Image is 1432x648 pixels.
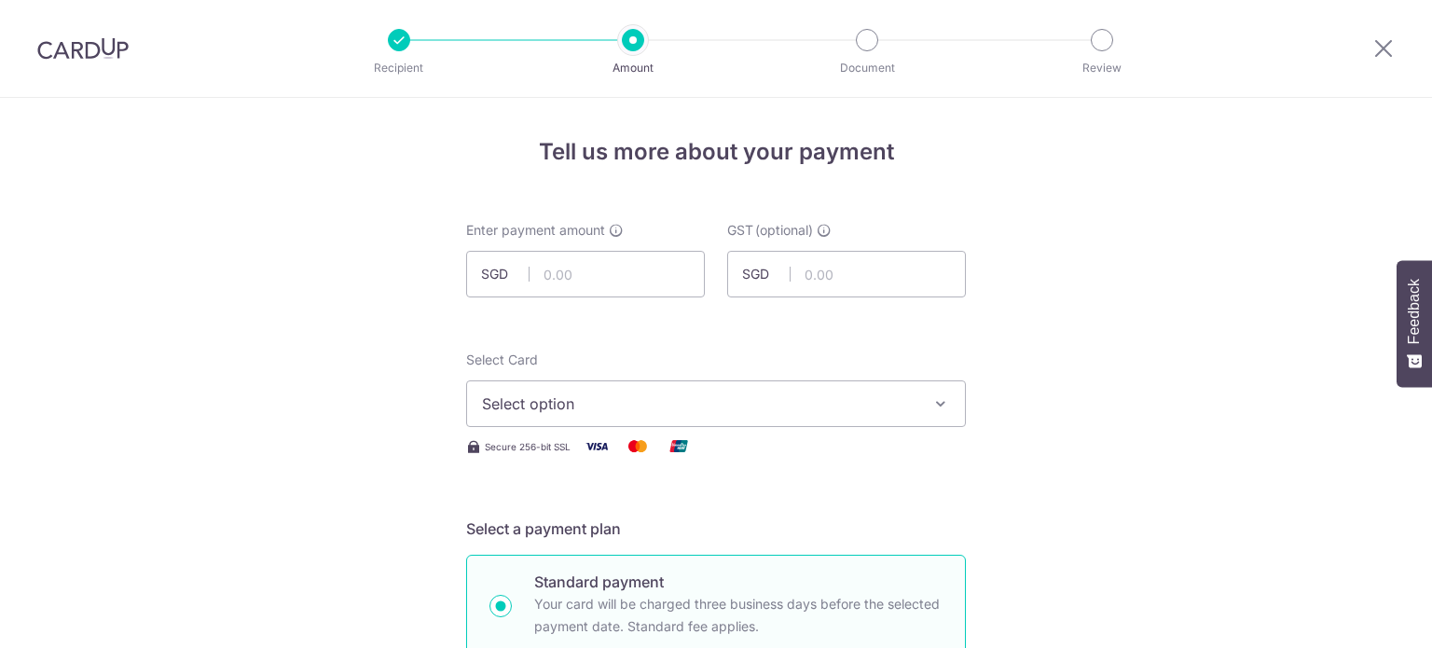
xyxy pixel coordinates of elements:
[578,434,615,458] img: Visa
[485,439,571,454] span: Secure 256-bit SSL
[37,37,129,60] img: CardUp
[1397,260,1432,387] button: Feedback - Show survey
[798,59,936,77] p: Document
[466,251,705,297] input: 0.00
[619,434,656,458] img: Mastercard
[1033,59,1171,77] p: Review
[466,221,605,240] span: Enter payment amount
[660,434,697,458] img: Union Pay
[466,380,966,427] button: Select option
[466,517,966,540] h5: Select a payment plan
[1406,279,1423,344] span: Feedback
[742,265,791,283] span: SGD
[466,352,538,367] span: translation missing: en.payables.payment_networks.credit_card.summary.labels.select_card
[534,593,943,638] p: Your card will be charged three business days before the selected payment date. Standard fee appl...
[727,251,966,297] input: 0.00
[482,393,916,415] span: Select option
[466,135,966,169] h4: Tell us more about your payment
[755,221,813,240] span: (optional)
[534,571,943,593] p: Standard payment
[564,59,702,77] p: Amount
[481,265,530,283] span: SGD
[1313,592,1413,639] iframe: Opens a widget where you can find more information
[330,59,468,77] p: Recipient
[727,221,753,240] span: GST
